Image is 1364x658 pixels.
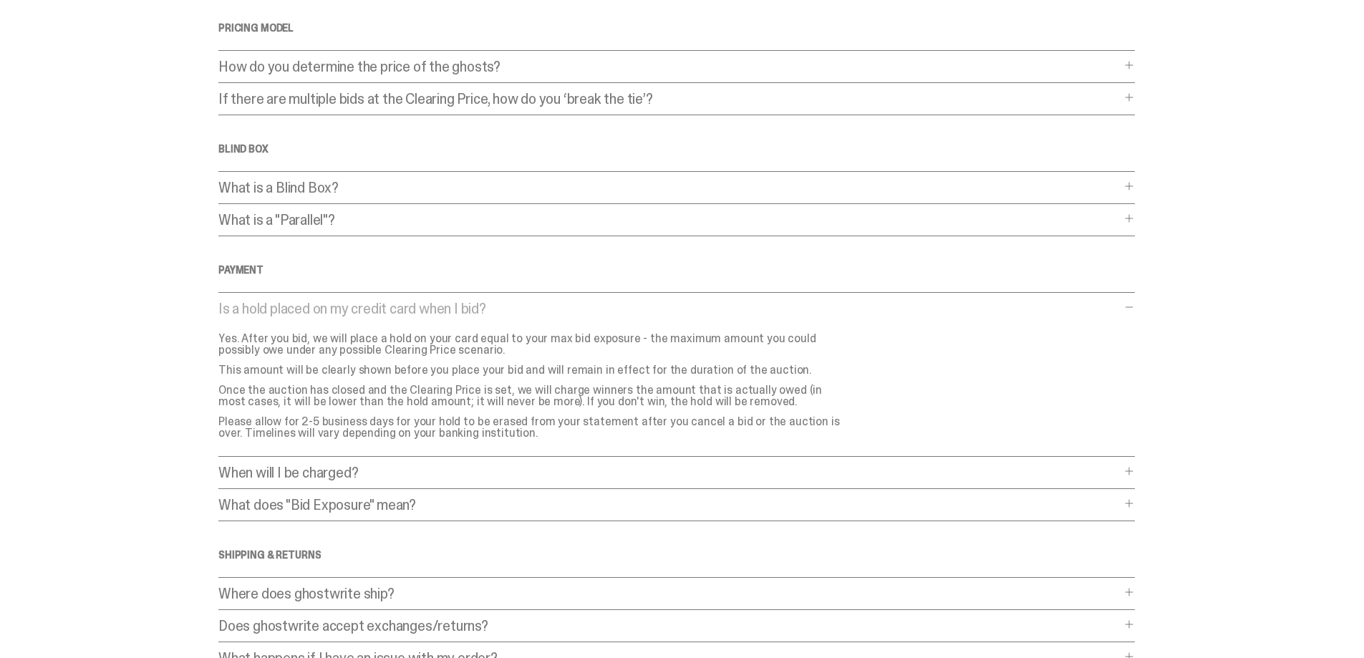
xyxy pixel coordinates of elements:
[218,384,848,407] p: Once the auction has closed and the Clearing Price is set, we will charge winners the amount that...
[218,364,848,376] p: This amount will be clearly shown before you place your bid and will remain in effect for the dur...
[218,416,848,439] p: Please allow for 2-5 business days for your hold to be erased from your statement after you cance...
[218,301,1121,316] p: Is a hold placed on my credit card when I bid?
[218,333,848,356] p: Yes. After you bid, we will place a hold on your card equal to your max bid exposure - the maximu...
[218,498,1121,512] p: What does "Bid Exposure" mean?
[218,619,1121,633] p: Does ghostwrite accept exchanges/returns?
[218,59,1121,74] p: How do you determine the price of the ghosts?
[218,144,1135,154] h4: Blind Box
[218,265,1135,275] h4: Payment
[218,465,1121,480] p: When will I be charged?
[218,180,1121,195] p: What is a Blind Box?
[218,23,1135,33] h4: Pricing Model
[218,92,1121,106] p: If there are multiple bids at the Clearing Price, how do you ‘break the tie’?
[218,213,1121,227] p: What is a "Parallel"?
[218,586,1121,601] p: Where does ghostwrite ship?
[218,550,1135,560] h4: SHIPPING & RETURNS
